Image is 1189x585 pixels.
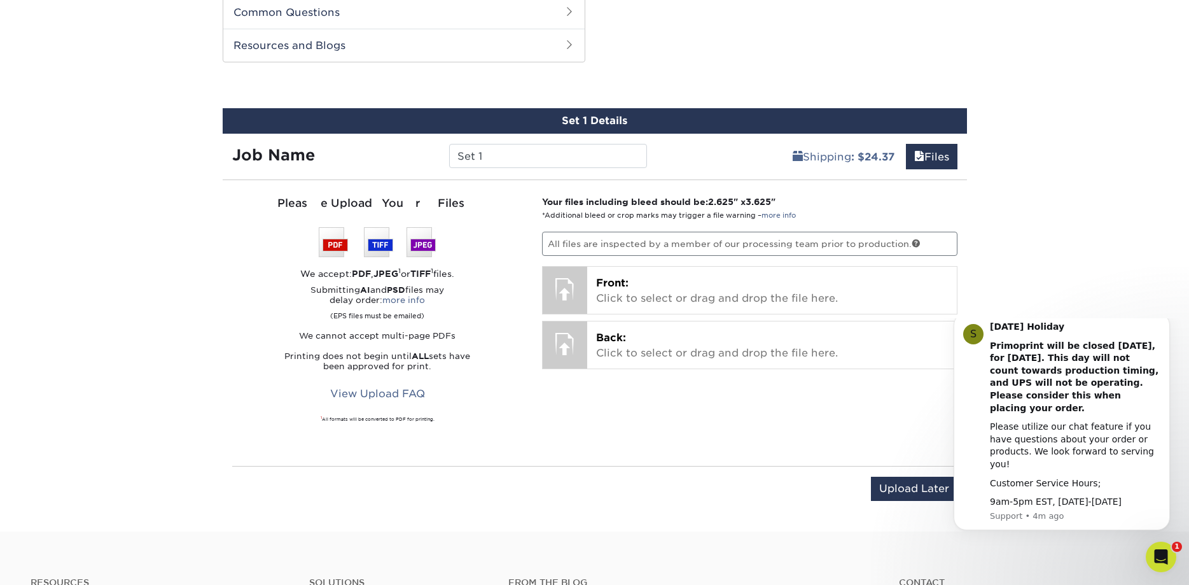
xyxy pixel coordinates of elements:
small: *Additional bleed or crop marks may trigger a file warning – [542,211,796,220]
span: shipping [793,151,803,163]
strong: JPEG [373,269,398,279]
span: 2.625 [708,197,734,207]
strong: Job Name [232,146,315,164]
strong: PSD [387,285,405,295]
iframe: Intercom notifications message [935,318,1189,551]
input: Enter a job name [449,144,647,168]
span: Front: [596,277,629,289]
strong: PDF [352,269,371,279]
span: Back: [596,332,626,344]
small: (EPS files must be emailed) [330,306,424,321]
span: files [914,151,924,163]
strong: Your files including bleed should be: " x " [542,197,775,207]
b: Primoprint will be closed [DATE], for [DATE]. This day will not count towards production timing, ... [55,22,224,95]
a: more info [382,295,425,305]
a: Files [906,144,957,169]
div: 9am-5pm EST, [DATE]-[DATE] [55,178,226,190]
iframe: Google Customer Reviews [3,546,108,581]
p: Click to select or drag and drop the file here. [596,276,948,306]
div: Please utilize our chat feature if you have questions about your order or products. We look forwa... [55,102,226,152]
p: We cannot accept multi-page PDFs [232,331,524,341]
input: Upload Later [871,477,957,501]
strong: ALL [412,351,429,361]
span: 1 [1172,542,1182,552]
a: View Upload FAQ [322,382,433,406]
div: We accept: , or files. [232,267,524,280]
p: Submitting and files may delay order: [232,285,524,321]
p: Message from Support, sent 4m ago [55,192,226,204]
strong: TIFF [410,269,431,279]
div: Message content [55,3,226,190]
p: Printing does not begin until sets have been approved for print. [232,351,524,372]
div: Set 1 Details [223,108,967,134]
div: All formats will be converted to PDF for printing. [232,416,524,423]
div: Please Upload Your Files [232,195,524,212]
span: 3.625 [746,197,771,207]
a: Shipping: $24.37 [784,144,903,169]
strong: AI [360,285,370,295]
b: : $24.37 [851,151,894,163]
a: more info [761,211,796,220]
sup: 1 [431,267,433,274]
sup: 1 [398,267,401,274]
p: All files are inspected by a member of our processing team prior to production. [542,232,957,256]
img: We accept: PSD, TIFF, or JPEG (JPG) [319,227,436,257]
div: Customer Service Hours; [55,159,226,172]
iframe: Intercom live chat [1146,542,1176,572]
p: Click to select or drag and drop the file here. [596,330,948,361]
div: Profile image for Support [29,6,49,26]
sup: 1 [321,416,322,419]
b: [DATE] Holiday [55,3,130,13]
h2: Resources and Blogs [223,29,585,62]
